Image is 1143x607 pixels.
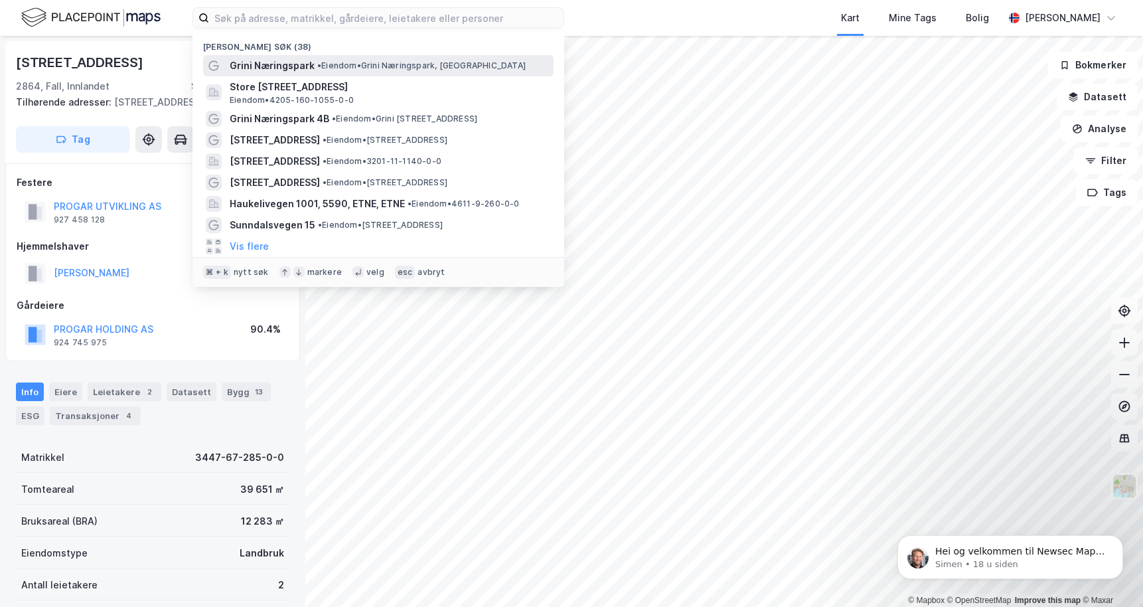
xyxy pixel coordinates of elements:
[17,298,289,313] div: Gårdeiere
[1015,596,1081,605] a: Improve this map
[54,337,107,348] div: 924 745 975
[21,545,88,561] div: Eiendomstype
[122,409,135,422] div: 4
[947,596,1012,605] a: OpenStreetMap
[278,577,284,593] div: 2
[230,196,405,212] span: Haukelivegen 1001, 5590, ETNE, ETNE
[16,94,279,110] div: [STREET_ADDRESS]
[191,78,289,94] div: Søndre Land, 67/285
[230,175,320,191] span: [STREET_ADDRESS]
[21,481,74,497] div: Tomteareal
[54,215,105,225] div: 927 458 128
[877,507,1143,600] iframe: Intercom notifications melding
[841,10,860,26] div: Kart
[317,60,321,70] span: •
[323,156,327,166] span: •
[966,10,989,26] div: Bolig
[16,126,130,153] button: Tag
[1057,84,1138,110] button: Datasett
[1061,116,1138,142] button: Analyse
[230,132,320,148] span: [STREET_ADDRESS]
[49,383,82,401] div: Eiere
[323,156,441,167] span: Eiendom • 3201-11-1140-0-0
[408,199,412,209] span: •
[21,577,98,593] div: Antall leietakere
[1076,179,1138,206] button: Tags
[143,385,156,398] div: 2
[167,383,216,401] div: Datasett
[252,385,266,398] div: 13
[230,58,315,74] span: Grini Næringspark
[234,267,269,278] div: nytt søk
[318,220,443,230] span: Eiendom • [STREET_ADDRESS]
[240,545,284,561] div: Landbruk
[1048,52,1138,78] button: Bokmerker
[230,238,269,254] button: Vis flere
[17,175,289,191] div: Festere
[332,114,477,124] span: Eiendom • Grini [STREET_ADDRESS]
[241,513,284,529] div: 12 283 ㎡
[230,111,329,127] span: Grini Næringspark 4B
[408,199,520,209] span: Eiendom • 4611-9-260-0-0
[323,135,447,145] span: Eiendom • [STREET_ADDRESS]
[203,266,231,279] div: ⌘ + k
[1074,147,1138,174] button: Filter
[323,135,327,145] span: •
[230,95,354,106] span: Eiendom • 4205-160-1055-0-0
[1112,474,1137,499] img: Z
[1025,10,1101,26] div: [PERSON_NAME]
[222,383,271,401] div: Bygg
[366,267,384,278] div: velg
[332,114,336,124] span: •
[192,31,564,55] div: [PERSON_NAME] søk (38)
[16,406,44,425] div: ESG
[318,220,322,230] span: •
[16,78,110,94] div: 2864, Fall, Innlandet
[21,6,161,29] img: logo.f888ab2527a4732fd821a326f86c7f29.svg
[21,513,98,529] div: Bruksareal (BRA)
[889,10,937,26] div: Mine Tags
[307,267,342,278] div: markere
[230,217,315,233] span: Sunndalsvegen 15
[230,79,548,95] span: Store [STREET_ADDRESS]
[317,60,526,71] span: Eiendom • Grini Næringspark, [GEOGRAPHIC_DATA]
[418,267,445,278] div: avbryt
[50,406,141,425] div: Transaksjoner
[323,177,447,188] span: Eiendom • [STREET_ADDRESS]
[16,52,146,73] div: [STREET_ADDRESS]
[323,177,327,187] span: •
[240,481,284,497] div: 39 651 ㎡
[16,383,44,401] div: Info
[209,8,564,28] input: Søk på adresse, matrikkel, gårdeiere, leietakere eller personer
[17,238,289,254] div: Hjemmelshaver
[908,596,945,605] a: Mapbox
[88,383,161,401] div: Leietakere
[395,266,416,279] div: esc
[195,450,284,466] div: 3447-67-285-0-0
[230,153,320,169] span: [STREET_ADDRESS]
[250,321,281,337] div: 90.4%
[16,96,114,108] span: Tilhørende adresser:
[21,450,64,466] div: Matrikkel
